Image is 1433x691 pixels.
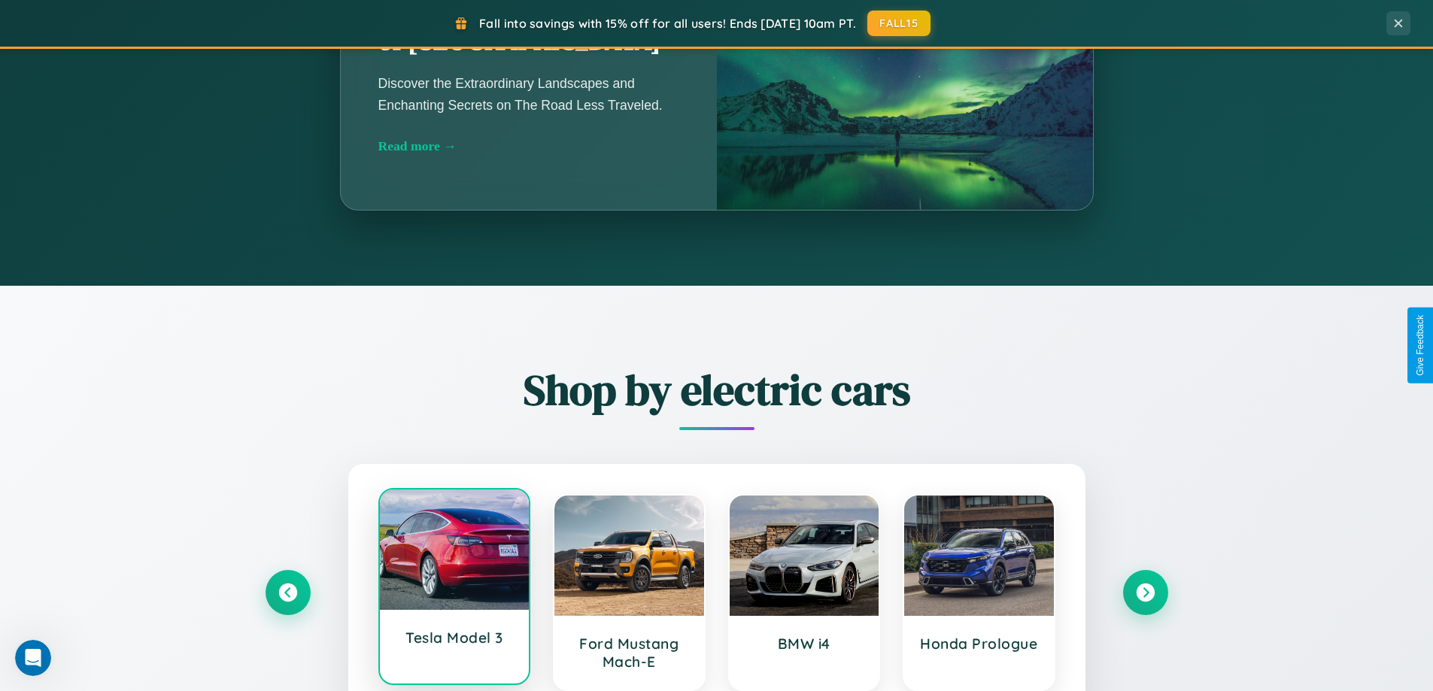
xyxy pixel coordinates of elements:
[395,629,515,647] h3: Tesla Model 3
[919,635,1039,653] h3: Honda Prologue
[266,361,1168,419] h2: Shop by electric cars
[867,11,931,36] button: FALL15
[15,640,51,676] iframe: Intercom live chat
[745,635,864,653] h3: BMW i4
[1415,315,1425,376] div: Give Feedback
[569,635,689,671] h3: Ford Mustang Mach-E
[378,73,679,115] p: Discover the Extraordinary Landscapes and Enchanting Secrets on The Road Less Traveled.
[479,16,856,31] span: Fall into savings with 15% off for all users! Ends [DATE] 10am PT.
[378,138,679,154] div: Read more →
